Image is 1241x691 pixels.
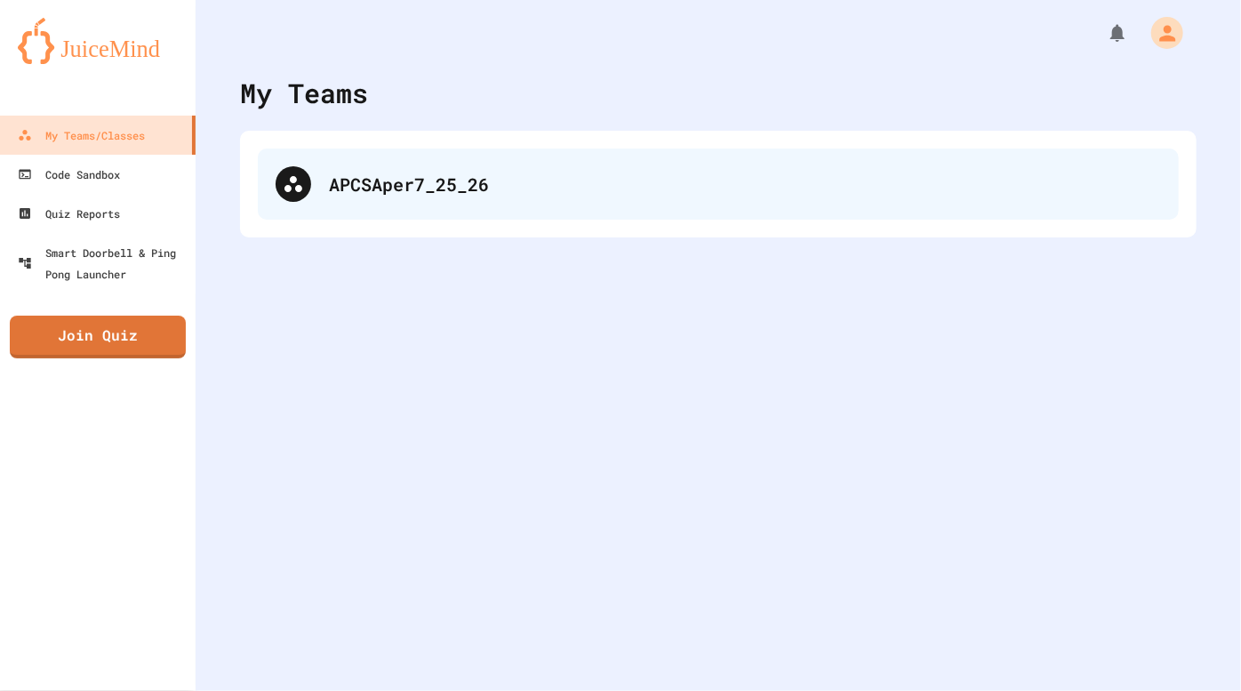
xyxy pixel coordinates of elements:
[240,73,368,113] div: My Teams
[18,125,145,146] div: My Teams/Classes
[18,164,120,185] div: Code Sandbox
[18,18,178,64] img: logo-orange.svg
[18,203,120,224] div: Quiz Reports
[1074,18,1133,48] div: My Notifications
[329,171,1161,197] div: APCSAper7_25_26
[10,316,186,358] a: Join Quiz
[18,242,188,285] div: Smart Doorbell & Ping Pong Launcher
[258,149,1179,220] div: APCSAper7_25_26
[1133,12,1188,53] div: My Account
